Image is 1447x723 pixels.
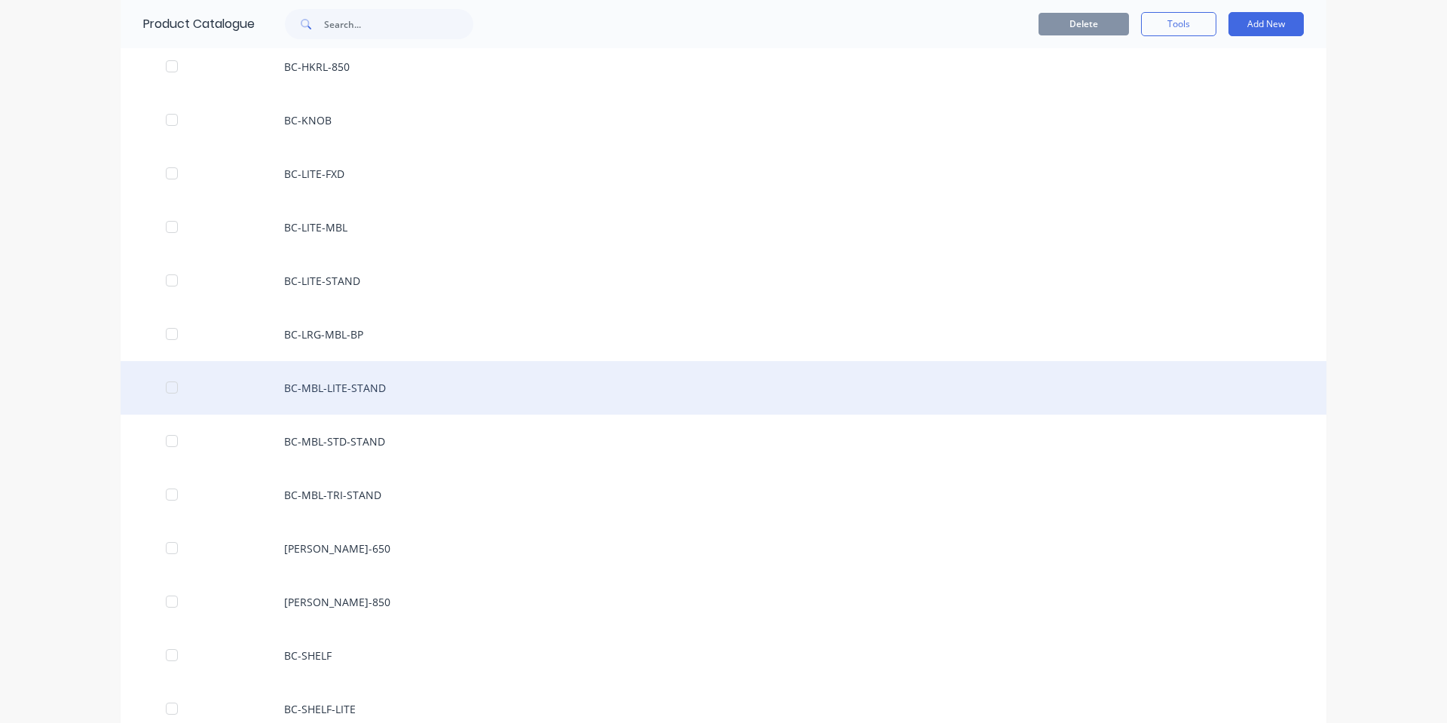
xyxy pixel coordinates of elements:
[121,93,1326,147] div: BC-KNOB
[324,9,473,39] input: Search...
[121,361,1326,415] div: BC-MBL-LITE-STAND
[121,308,1326,361] div: BC-LRG-MBL-BP
[121,40,1326,93] div: BC-HKRL-850
[121,147,1326,201] div: BC-LITE-FXD
[121,201,1326,254] div: BC-LITE-MBL
[121,468,1326,522] div: BC-MBL-TRI-STAND
[1039,13,1129,35] button: Delete
[121,415,1326,468] div: BC-MBL-STD-STAND
[1141,12,1216,36] button: Tools
[121,254,1326,308] div: BC-LITE-STAND
[121,575,1326,629] div: [PERSON_NAME]-850
[121,522,1326,575] div: [PERSON_NAME]-650
[121,629,1326,682] div: BC-SHELF
[1228,12,1304,36] button: Add New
